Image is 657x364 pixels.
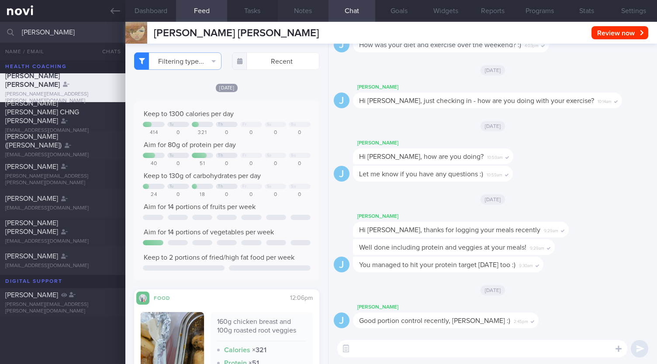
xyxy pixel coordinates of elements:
div: 18 [192,192,214,198]
div: 414 [143,130,165,136]
div: 40 [143,161,165,167]
span: [PERSON_NAME] [PERSON_NAME] [154,28,319,38]
span: Keep to 1300 calories per day [144,110,234,117]
div: Sa [267,153,272,158]
div: Th [218,122,223,127]
span: 10:14am [598,96,612,105]
div: Tu [169,184,174,189]
span: Keep to 130g of carbohydrates per day [144,172,261,179]
div: 24 [143,192,165,198]
div: 0 [216,161,238,167]
span: [DATE] [216,84,238,92]
span: Aim for 14 portions of vegetables per week [144,229,274,236]
div: 0 [265,130,287,136]
span: Let me know if you have any questions :) [359,171,483,178]
div: Fr [242,122,246,127]
div: 321 [192,130,214,136]
div: Tu [169,122,174,127]
button: Filtering type... [134,52,221,70]
span: [DATE] [481,285,505,295]
div: [PERSON_NAME][EMAIL_ADDRESS][PERSON_NAME][DOMAIN_NAME] [5,91,120,104]
div: 0 [265,192,287,198]
div: [EMAIL_ADDRESS][DOMAIN_NAME] [5,238,120,245]
span: 9:29am [530,243,544,251]
span: Good portion control recently, [PERSON_NAME] :) [359,317,510,324]
div: 0 [240,161,262,167]
div: Th [218,184,223,189]
div: Fr [242,184,246,189]
div: J [334,166,349,182]
div: 0 [289,130,311,136]
div: [EMAIL_ADDRESS][DOMAIN_NAME] [5,205,120,212]
div: 51 [192,161,214,167]
span: Hi [PERSON_NAME], just checking in - how are you doing with your exercise? [359,97,594,104]
div: J [334,312,349,329]
div: [EMAIL_ADDRESS][DOMAIN_NAME] [5,127,120,134]
span: You managed to hit your protein target [DATE] too :) [359,261,515,268]
span: [DATE] [481,65,505,76]
span: 10:59am [487,152,503,161]
div: J [334,37,349,53]
span: [PERSON_NAME] [5,195,58,202]
span: Aim for 14 portions of fruits per week [144,203,256,210]
div: 0 [167,130,189,136]
span: [DATE] [481,194,505,205]
div: Food [149,294,184,301]
div: [EMAIL_ADDRESS][DOMAIN_NAME] [5,152,120,158]
div: [PERSON_NAME] [353,138,539,148]
span: [PERSON_NAME] [5,253,58,260]
span: 2:45pm [514,316,528,325]
div: 0 [216,130,238,136]
span: Aim for 80g of protein per day [144,141,236,148]
span: 9:30am [519,261,533,269]
span: 12:06pm [290,295,313,301]
strong: Calories [224,347,250,354]
button: Chats [90,43,125,60]
div: Fr [242,153,246,158]
span: [PERSON_NAME] [5,163,58,170]
div: [PERSON_NAME][EMAIL_ADDRESS][PERSON_NAME][DOMAIN_NAME] [5,302,120,315]
button: Review now [591,26,648,39]
span: [DATE] [481,121,505,131]
span: [PERSON_NAME] ([PERSON_NAME]) [5,133,62,149]
div: 0 [240,130,262,136]
div: Sa [267,122,272,127]
div: [PERSON_NAME][EMAIL_ADDRESS][PERSON_NAME][DOMAIN_NAME] [5,173,120,186]
span: [PERSON_NAME] [5,292,58,299]
div: [PERSON_NAME] [353,211,595,222]
div: 0 [240,192,262,198]
span: 9:29am [544,226,558,234]
div: 0 [289,161,311,167]
span: How was your diet and exercise over the weekend? :) [359,41,521,48]
span: 4:03pm [525,41,539,49]
span: Hi [PERSON_NAME], how are you doing? [359,153,484,160]
div: 0 [167,192,189,198]
div: J [334,93,349,109]
div: [PERSON_NAME] [353,302,565,312]
div: 0 [216,192,238,198]
div: 0 [289,192,311,198]
div: 0 [167,161,189,167]
span: Keep to 2 portions of fried/high fat food per week [144,254,294,261]
div: Su [291,122,296,127]
div: Su [291,184,296,189]
div: [EMAIL_ADDRESS][DOMAIN_NAME] [5,263,120,269]
span: 10:59am [487,170,502,178]
span: [PERSON_NAME] [PERSON_NAME] [5,220,58,235]
div: [PERSON_NAME] [353,82,648,93]
strong: × 321 [252,347,266,354]
div: Su [291,153,296,158]
span: Well done including protein and veggies at your meals! [359,244,526,251]
span: [PERSON_NAME] [PERSON_NAME] [5,72,60,88]
div: J [334,257,349,273]
span: Hi [PERSON_NAME], thanks for logging your meals recently [359,227,540,234]
div: Tu [169,153,174,158]
div: Th [218,153,223,158]
div: Sa [267,184,272,189]
div: 0 [265,161,287,167]
span: [PERSON_NAME] [PERSON_NAME] CHNG [PERSON_NAME] [5,100,79,124]
div: 160g chicken breast and 100g roasted root veggies [217,317,306,341]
